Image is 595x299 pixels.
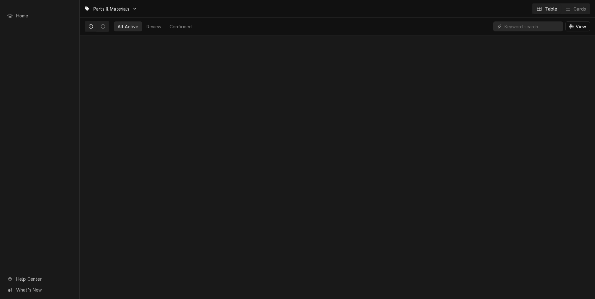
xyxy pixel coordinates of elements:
button: View [565,21,590,31]
span: Parts & Materials [93,6,129,12]
a: Go to Help Center [4,274,76,284]
a: Go to Parts & Materials [82,4,140,14]
span: Help Center [16,276,72,282]
a: Home [4,11,76,21]
div: Review [147,23,162,30]
span: View [574,23,587,30]
span: What's New [16,287,72,293]
div: Cards [574,6,586,12]
span: Home [16,12,73,19]
div: All Active [118,23,138,30]
div: Table [545,6,557,12]
a: Go to What's New [4,285,76,295]
input: Keyword search [504,21,560,31]
div: Confirmed [170,23,192,30]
